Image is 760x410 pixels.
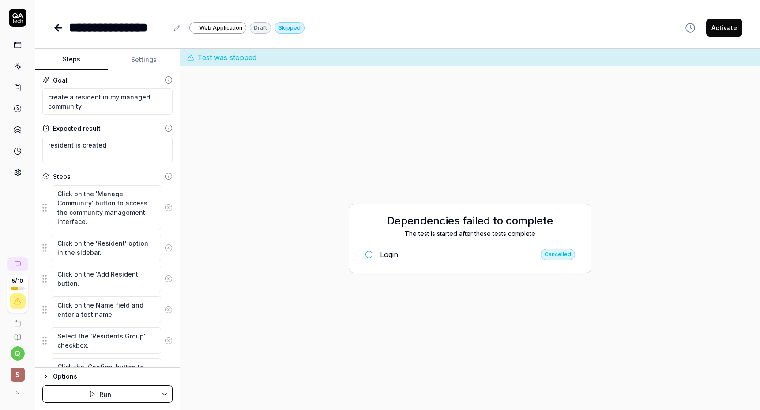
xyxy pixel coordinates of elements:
div: Skipped [275,22,305,34]
div: Steps [53,172,71,181]
div: Goal [53,76,68,85]
button: Settings [108,49,180,70]
button: Steps [35,49,108,70]
div: Draft [250,22,271,34]
div: Suggestions [42,327,173,354]
button: Run [42,385,157,403]
a: Documentation [4,327,31,341]
a: Book a call with us [4,313,31,327]
button: q [11,346,25,361]
span: Test was stopped [198,52,256,63]
button: Remove step [161,270,176,288]
div: Suggestions [42,185,173,231]
div: The test is started after these tests complete [358,229,582,238]
a: New conversation [7,257,28,271]
button: Activate [706,19,742,37]
button: Remove step [161,239,176,257]
div: Login [380,249,398,260]
div: Suggestions [42,358,173,385]
button: Remove step [161,199,176,216]
div: Suggestions [42,265,173,292]
span: 5 / 10 [12,278,23,284]
div: Suggestions [42,296,173,323]
button: Remove step [161,332,176,349]
button: View version history [680,19,701,37]
div: Suggestions [42,234,173,262]
button: Remove step [161,363,176,380]
div: Options [53,371,173,382]
div: Expected result [53,124,101,133]
span: S [11,368,25,382]
a: LoginCancelled [358,245,582,264]
a: Web Application [189,22,246,34]
div: Cancelled [541,249,575,260]
button: Remove step [161,301,176,319]
button: S [4,361,31,383]
span: Web Application [199,24,242,32]
button: Options [42,371,173,382]
h2: Dependencies failed to complete [358,213,582,229]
